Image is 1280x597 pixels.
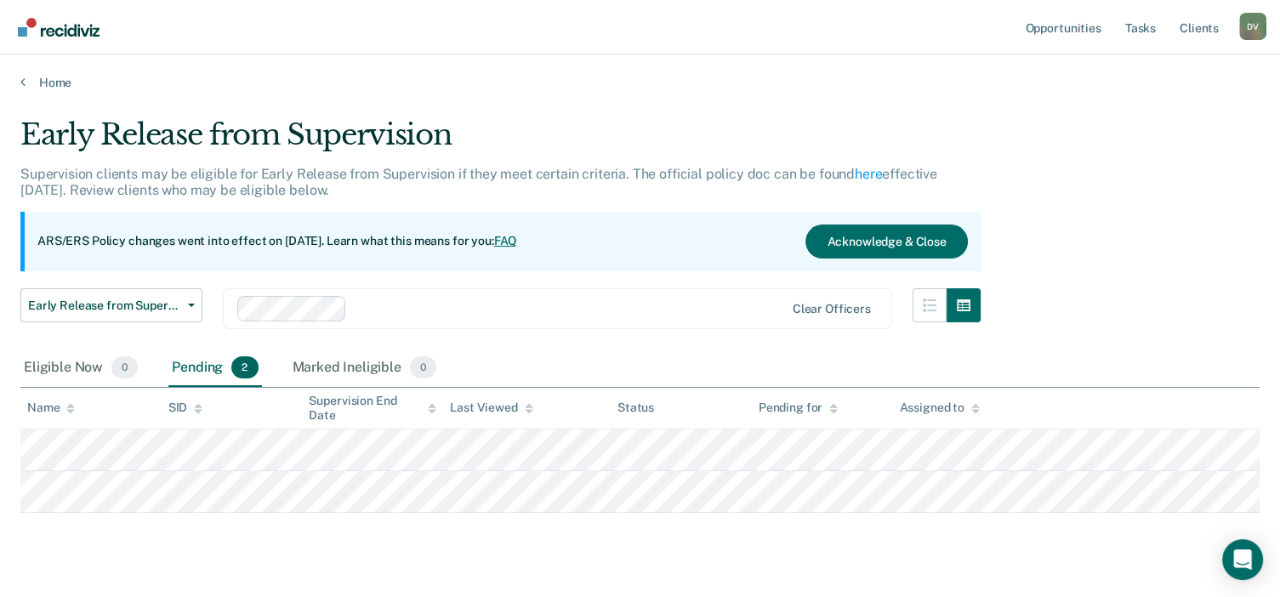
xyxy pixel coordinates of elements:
span: 0 [111,356,138,378]
div: SID [168,401,203,415]
div: D V [1239,13,1266,40]
a: Home [20,75,1260,90]
button: Profile dropdown button [1239,13,1266,40]
div: Eligible Now0 [20,350,141,387]
div: Open Intercom Messenger [1222,539,1263,580]
a: here [855,166,882,182]
div: Last Viewed [450,401,532,415]
span: Early Release from Supervision [28,298,181,313]
a: FAQ [494,234,518,247]
div: Early Release from Supervision [20,117,981,166]
span: 2 [231,356,258,378]
span: 0 [410,356,436,378]
div: Clear officers [793,302,871,316]
div: Marked Ineligible0 [289,350,441,387]
p: Supervision clients may be eligible for Early Release from Supervision if they meet certain crite... [20,166,937,198]
img: Recidiviz [18,18,100,37]
button: Early Release from Supervision [20,288,202,322]
div: Pending for [759,401,838,415]
div: Assigned to [899,401,979,415]
div: Supervision End Date [309,394,436,423]
p: ARS/ERS Policy changes went into effect on [DATE]. Learn what this means for you: [37,233,517,250]
button: Acknowledge & Close [805,225,967,259]
div: Status [617,401,654,415]
div: Name [27,401,75,415]
div: Pending2 [168,350,261,387]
